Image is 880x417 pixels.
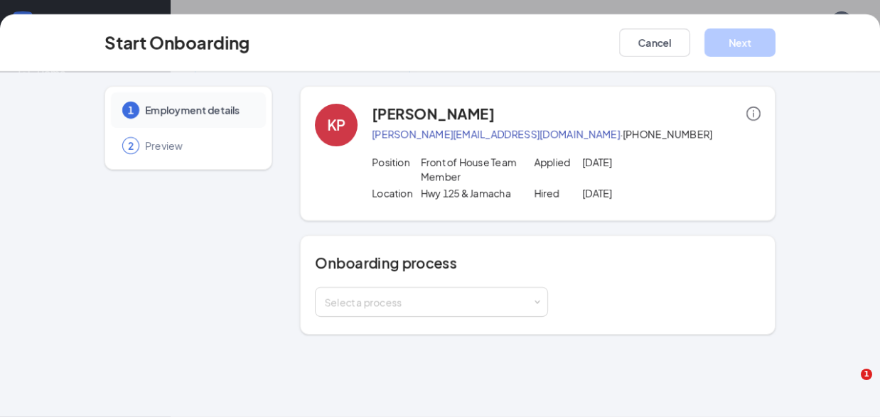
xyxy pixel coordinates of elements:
p: Location [372,186,420,200]
button: Next [704,28,776,57]
span: 1 [861,369,872,380]
p: · [PHONE_NUMBER] [372,126,761,141]
span: Preview [145,139,252,153]
a: [PERSON_NAME][EMAIL_ADDRESS][DOMAIN_NAME] [372,127,620,140]
h3: Start Onboarding [104,31,250,55]
iframe: Intercom live chat [832,369,866,403]
p: [DATE] [582,155,680,169]
span: 2 [128,139,134,153]
button: Cancel [619,28,690,57]
h4: [PERSON_NAME] [372,104,494,124]
div: Select a process [324,295,532,309]
p: Hired [534,186,582,200]
span: Employment details [145,103,252,117]
span: 1 [128,103,134,117]
h4: Onboarding process [315,253,761,273]
p: Front of House Team Member [421,155,518,183]
p: Position [372,155,420,169]
div: KP [327,115,345,135]
p: Applied [534,155,582,169]
p: [DATE] [582,186,680,200]
p: Hwy 125 & Jamacha [421,186,518,200]
span: info-circle [746,107,761,121]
